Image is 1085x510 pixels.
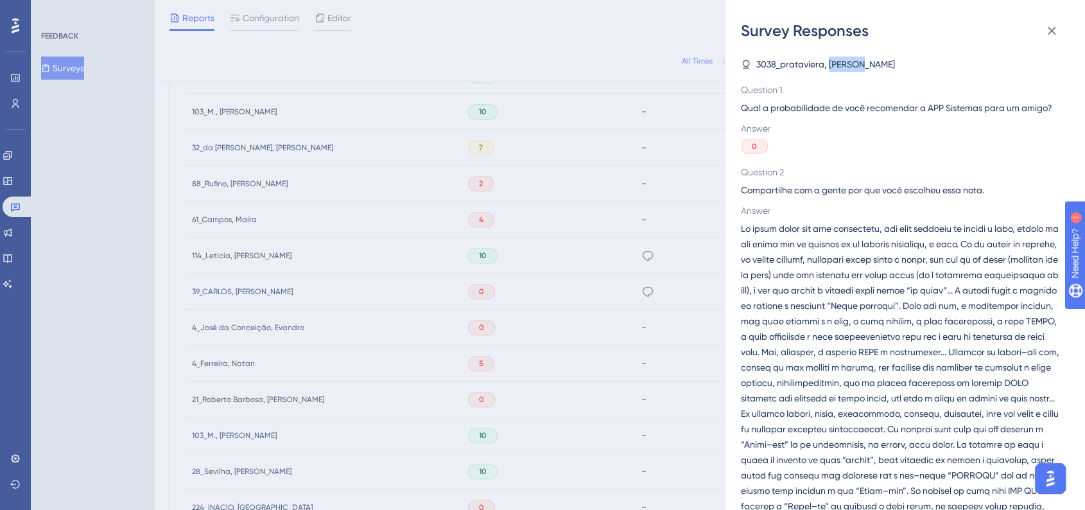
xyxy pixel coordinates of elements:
span: Answer [741,203,1059,218]
span: Compartilhe com a gente por que você escolheu essa nota. [741,182,1059,198]
span: 3038_prataviera, [PERSON_NAME] [756,57,895,72]
span: Question 2 [741,164,1059,180]
span: Qual a probabilidade de você recomendar a APP Sistemas para um amigo? [741,100,1059,116]
span: 0 [752,141,757,152]
span: Need Help? [30,3,80,19]
div: Survey Responses [741,21,1070,41]
div: 1 [89,6,93,17]
span: Answer [741,121,1059,136]
iframe: UserGuiding AI Assistant Launcher [1031,459,1070,498]
span: Question 1 [741,82,1059,98]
